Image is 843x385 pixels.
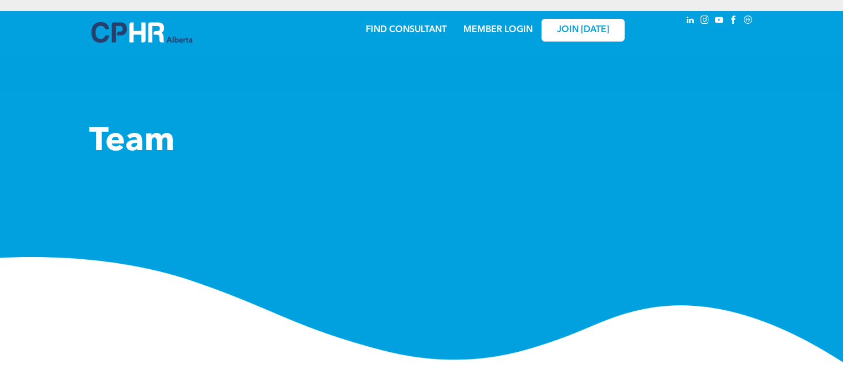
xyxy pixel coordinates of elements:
a: JOIN [DATE] [541,19,625,42]
img: A blue and white logo for cp alberta [91,22,192,43]
span: JOIN [DATE] [557,25,609,35]
a: Social network [742,14,754,29]
a: MEMBER LOGIN [463,25,533,34]
a: linkedin [684,14,697,29]
a: youtube [713,14,726,29]
a: instagram [699,14,711,29]
span: Team [89,125,175,158]
a: facebook [728,14,740,29]
a: FIND CONSULTANT [366,25,447,34]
